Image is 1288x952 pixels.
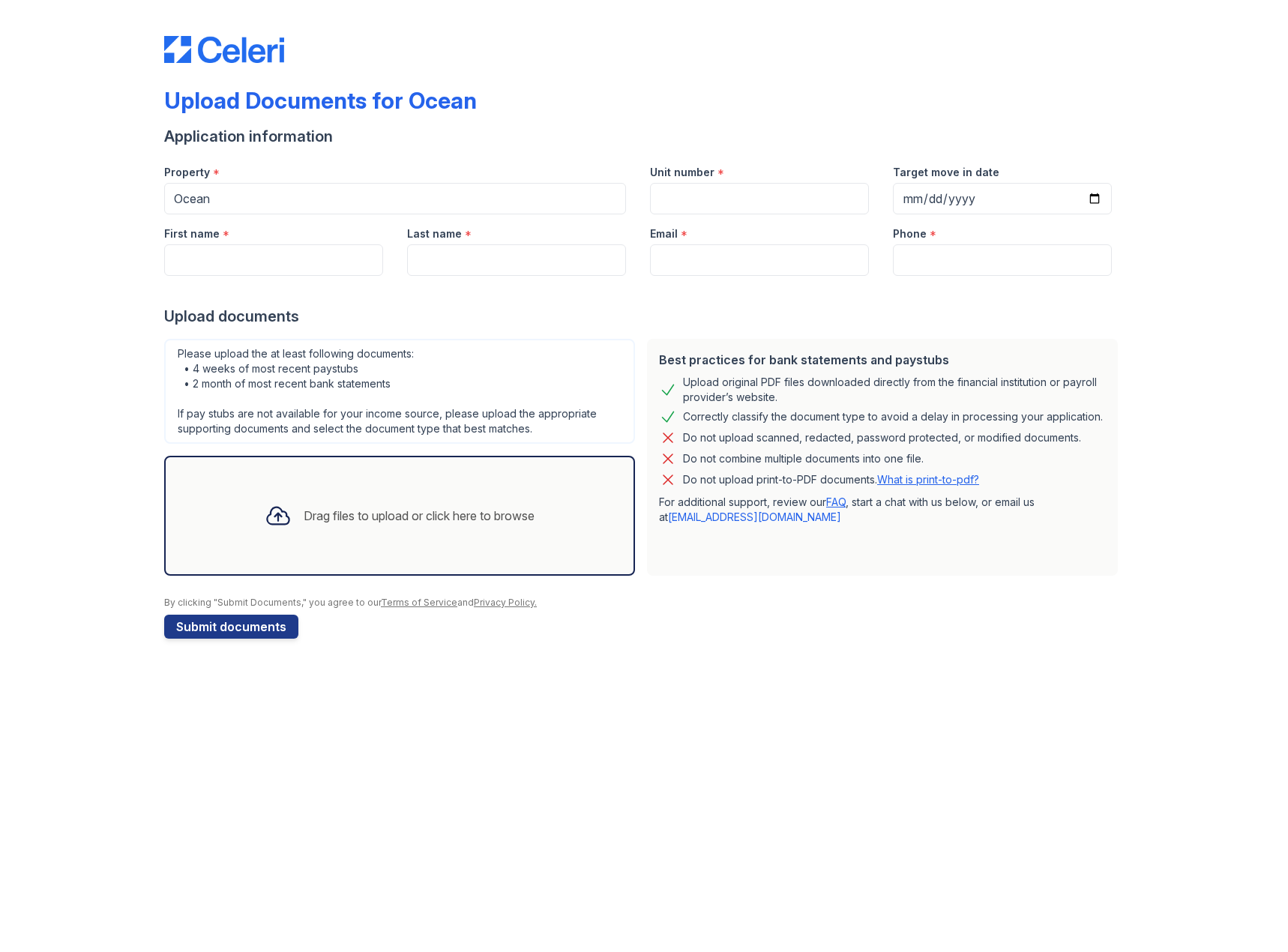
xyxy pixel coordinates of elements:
[659,495,1106,525] p: For additional support, review our , start a chat with us below, or email us at
[893,165,999,180] label: Target move in date
[826,495,846,508] a: FAQ
[683,429,1081,447] div: Do not upload scanned, redacted, password protected, or modified documents.
[164,87,477,114] div: Upload Documents for Ocean
[164,339,635,444] div: Please upload the at least following documents: • 4 weeks of most recent paystubs • 2 month of mo...
[164,126,1124,147] div: Application information
[683,450,924,468] div: Do not combine multiple documents into one file.
[164,165,210,180] label: Property
[164,36,284,63] img: CE_Logo_Blue-a8612792a0a2168367f1c8372b55b34899dd931a85d93a1a3d3e32e68fde9ad4.png
[650,226,678,241] label: Email
[683,408,1103,426] div: Correctly classify the document type to avoid a delay in processing your application.
[668,510,841,523] a: [EMAIL_ADDRESS][DOMAIN_NAME]
[877,473,979,486] a: What is print-to-pdf?
[304,507,535,525] div: Drag files to upload or click here to browse
[650,165,714,180] label: Unit number
[164,597,1124,609] div: By clicking "Submit Documents," you agree to our and
[683,472,979,487] p: Do not upload print-to-PDF documents.
[164,306,1124,327] div: Upload documents
[164,615,298,639] button: Submit documents
[659,351,1106,369] div: Best practices for bank statements and paystubs
[683,375,1106,405] div: Upload original PDF files downloaded directly from the financial institution or payroll provider’...
[407,226,462,241] label: Last name
[164,226,220,241] label: First name
[381,597,457,608] a: Terms of Service
[474,597,537,608] a: Privacy Policy.
[893,226,927,241] label: Phone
